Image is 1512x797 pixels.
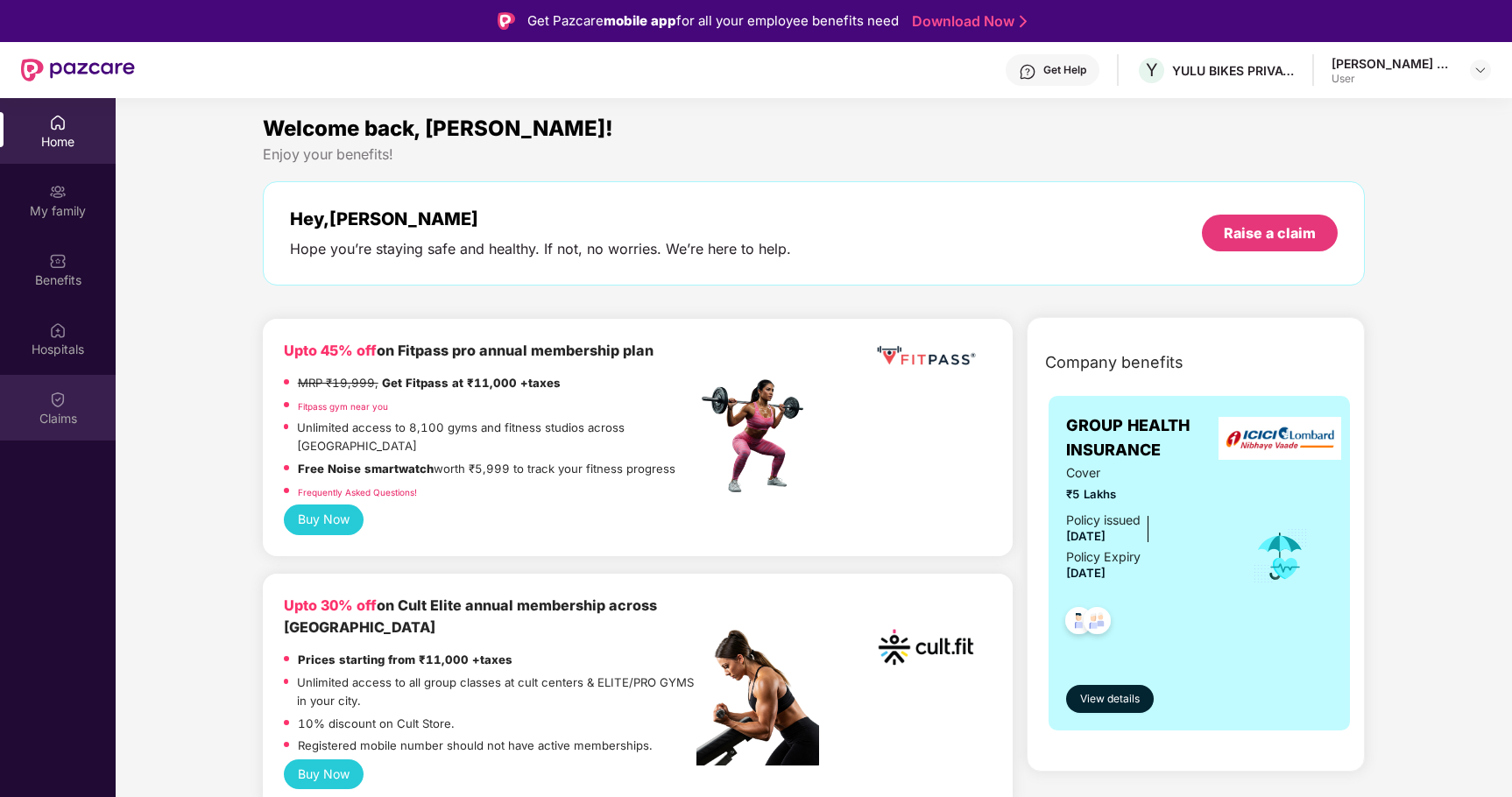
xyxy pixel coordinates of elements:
span: Y [1146,60,1158,81]
p: Unlimited access to 8,100 gyms and fitness studios across [GEOGRAPHIC_DATA] [297,419,696,455]
img: svg+xml;base64,PHN2ZyBpZD0iQmVuZWZpdHMiIHhtbG5zPSJodHRwOi8vd3d3LnczLm9yZy8yMDAwL3N2ZyIgd2lkdGg9Ij... [49,252,67,270]
div: Policy issued [1066,511,1141,530]
button: Buy Now [284,504,364,534]
img: fpp.png [696,375,819,497]
b: Upto 45% off [284,342,377,359]
div: YULU BIKES PRIVATE LIMITED [1172,62,1295,79]
img: New Pazcare Logo [21,59,135,81]
a: Download Now [912,12,1021,31]
b: Upto 30% off [284,596,377,614]
img: svg+xml;base64,PHN2ZyBpZD0iSG9zcGl0YWxzIiB4bWxucz0iaHR0cDovL3d3dy53My5vcmcvMjAwMC9zdmciIHdpZHRoPS... [49,321,67,339]
div: Policy Expiry [1066,547,1141,567]
div: Raise a claim [1224,223,1316,243]
img: svg+xml;base64,PHN2ZyBpZD0iSG9tZSIgeG1sbnM9Imh0dHA6Ly93d3cudzMub3JnLzIwMDAvc3ZnIiB3aWR0aD0iMjAiIG... [49,114,67,131]
p: 10% discount on Cult Store. [298,715,455,733]
div: Get Help [1043,63,1086,77]
img: svg+xml;base64,PHN2ZyB3aWR0aD0iMjAiIGhlaWdodD0iMjAiIHZpZXdCb3g9IjAgMCAyMCAyMCIgZmlsbD0ibm9uZSIgeG... [49,183,67,201]
strong: Free Noise smartwatch [298,462,434,476]
img: Stroke [1020,12,1027,31]
img: fppp.png [873,340,979,372]
span: ₹5 Lakhs [1066,485,1228,504]
img: svg+xml;base64,PHN2ZyBpZD0iRHJvcGRvd24tMzJ4MzIiIHhtbG5zPSJodHRwOi8vd3d3LnczLm9yZy8yMDAwL3N2ZyIgd2... [1473,63,1487,77]
img: icon [1252,527,1309,585]
div: Enjoy your benefits! [263,145,1366,164]
strong: Get Fitpass at ₹11,000 +taxes [382,376,561,390]
img: svg+xml;base64,PHN2ZyBpZD0iQ2xhaW0iIHhtbG5zPSJodHRwOi8vd3d3LnczLm9yZy8yMDAwL3N2ZyIgd2lkdGg9IjIwIi... [49,391,67,408]
div: User [1332,72,1454,86]
p: Registered mobile number should not have active memberships. [298,737,653,755]
strong: mobile app [604,12,676,29]
p: worth ₹5,999 to track your fitness progress [298,460,675,478]
img: svg+xml;base64,PHN2ZyBpZD0iSGVscC0zMngzMiIgeG1sbnM9Imh0dHA6Ly93d3cudzMub3JnLzIwMDAvc3ZnIiB3aWR0aD... [1019,63,1036,81]
div: Hey, [PERSON_NAME] [290,208,791,229]
img: insurerLogo [1219,417,1341,460]
div: Hope you’re staying safe and healthy. If not, no worries. We’re here to help. [290,240,791,258]
img: Logo [498,12,515,30]
span: [DATE] [1066,529,1106,543]
button: Buy Now [284,759,364,789]
a: Frequently Asked Questions! [298,487,417,497]
span: Welcome back, [PERSON_NAME]! [263,116,613,141]
button: View details [1066,685,1154,713]
a: Fitpass gym near you [298,401,388,412]
img: svg+xml;base64,PHN2ZyB4bWxucz0iaHR0cDovL3d3dy53My5vcmcvMjAwMC9zdmciIHdpZHRoPSI0OC45NDMiIGhlaWdodD... [1057,602,1100,645]
b: on Fitpass pro annual membership plan [284,342,654,359]
b: on Cult Elite annual membership across [GEOGRAPHIC_DATA] [284,596,657,636]
span: View details [1080,691,1140,708]
del: MRP ₹19,999, [298,376,378,390]
span: GROUP HEALTH INSURANCE [1066,413,1228,463]
span: Cover [1066,463,1228,483]
div: Get Pazcare for all your employee benefits need [527,11,899,32]
img: pc2.png [696,630,819,765]
img: cult.png [873,595,979,700]
span: Company benefits [1045,350,1183,375]
span: [DATE] [1066,566,1106,580]
img: svg+xml;base64,PHN2ZyB4bWxucz0iaHR0cDovL3d3dy53My5vcmcvMjAwMC9zdmciIHdpZHRoPSI0OC45NDMiIGhlaWdodD... [1076,602,1119,645]
div: [PERSON_NAME] M S [1332,55,1454,72]
strong: Prices starting from ₹11,000 +taxes [298,652,512,667]
p: Unlimited access to all group classes at cult centers & ELITE/PRO GYMS in your city. [297,674,696,709]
